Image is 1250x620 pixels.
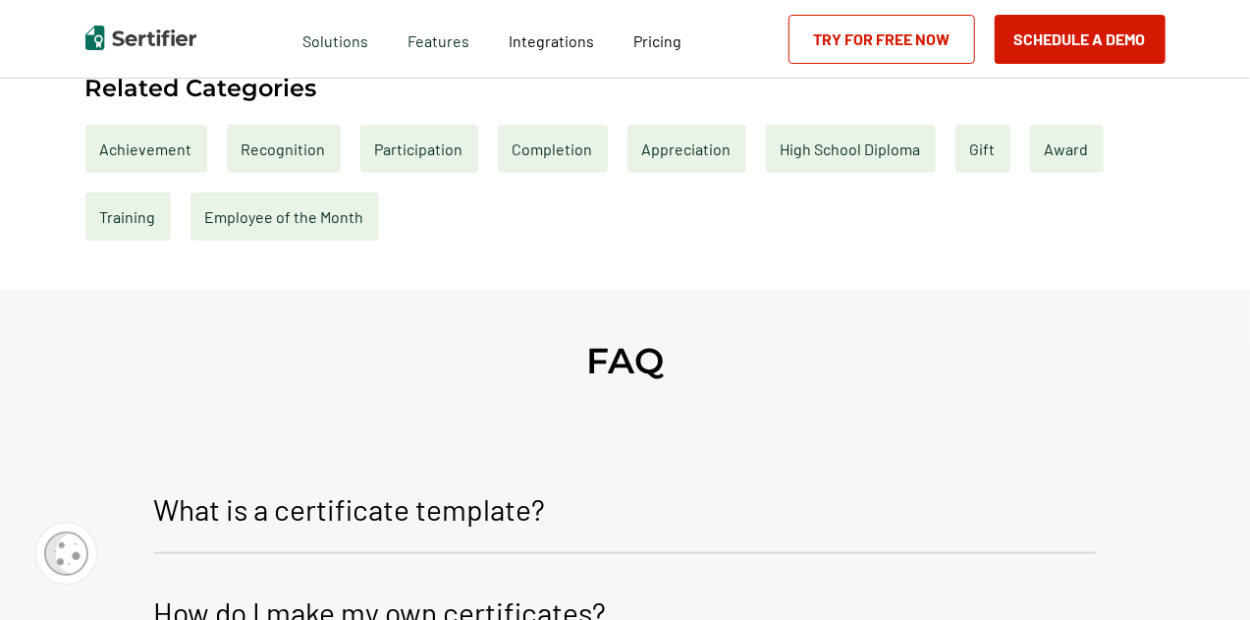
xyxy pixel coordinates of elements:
a: Integrations [509,27,594,51]
h2: Related Categories [85,76,317,100]
p: What is a certificate template? [154,485,546,533]
a: Try for Free Now [788,15,975,64]
a: Recognition [227,125,341,173]
iframe: Chat Widget [1152,526,1250,620]
img: Sertifier | Digital Credentialing Platform [85,26,196,50]
button: What is a certificate template? [154,471,1097,554]
span: Integrations [509,31,594,50]
a: Pricing [633,27,681,51]
a: Training [85,193,171,241]
a: Employee of the Month [190,193,379,241]
span: Features [408,27,469,51]
a: Gift [955,125,1010,173]
img: Cookie Popup Icon [44,532,88,576]
span: Pricing [633,31,681,50]
a: Appreciation [627,125,746,173]
a: Award [1030,125,1104,173]
a: High School Diploma [766,125,936,173]
span: Solutions [302,27,368,51]
a: Achievement [85,125,207,173]
a: Completion [498,125,608,173]
button: Schedule a Demo [995,15,1166,64]
a: Participation [360,125,478,173]
h2: FAQ [586,339,664,382]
